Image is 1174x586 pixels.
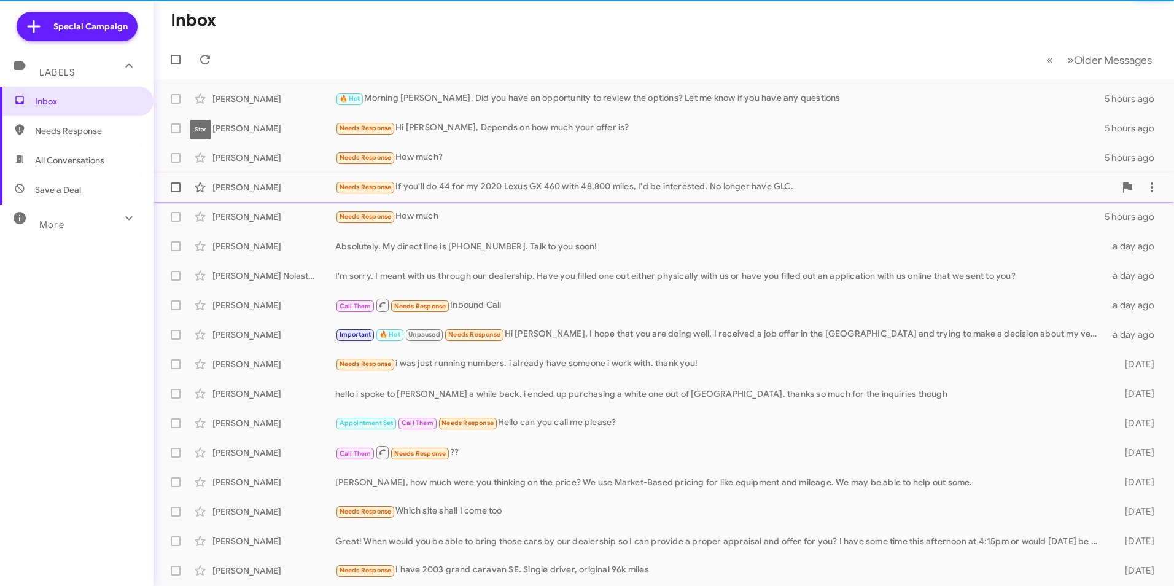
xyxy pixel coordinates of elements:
div: [PERSON_NAME] Nolastname120711837 [212,270,335,282]
span: Needs Response [340,213,392,221]
span: Needs Response [394,450,446,458]
div: [PERSON_NAME], how much were you thinking on the price? We use Market-Based pricing for like equi... [335,476,1105,488]
div: [DATE] [1105,358,1164,370]
div: [DATE] [1105,388,1164,400]
div: 5 hours ago [1105,93,1164,105]
span: Needs Response [340,154,392,162]
div: [DATE] [1105,476,1164,488]
div: Hi [PERSON_NAME], Depends on how much your offer is? [335,121,1105,135]
div: [PERSON_NAME] [212,181,335,193]
div: [PERSON_NAME] [212,476,335,488]
div: Great! When would you be able to bring those cars by our dealership so I can provide a proper app... [335,535,1105,547]
span: Appointment Set [340,419,394,427]
span: Needs Response [448,330,500,338]
nav: Page navigation example [1040,47,1159,72]
div: I'm sorry. I meant with us through our dealership. Have you filled one out either physically with... [335,270,1105,282]
div: hello i spoke to [PERSON_NAME] a while back. i ended up purchasing a white one out of [GEOGRAPHIC... [335,388,1105,400]
div: [PERSON_NAME] [212,299,335,311]
span: 🔥 Hot [340,95,360,103]
div: ?? [335,445,1105,460]
span: Unpaused [408,330,440,338]
a: Special Campaign [17,12,138,41]
div: a day ago [1105,299,1164,311]
div: Which site shall I come too [335,504,1105,518]
span: Labels [39,67,75,78]
div: 5 hours ago [1105,122,1164,135]
div: [PERSON_NAME] [212,329,335,341]
div: Hi [PERSON_NAME], I hope that you are doing well. I received a job offer in the [GEOGRAPHIC_DATA]... [335,327,1105,342]
div: a day ago [1105,270,1164,282]
span: All Conversations [35,154,104,166]
span: Older Messages [1074,53,1152,67]
span: Call Them [340,450,371,458]
span: Call Them [402,419,433,427]
div: [PERSON_NAME] [212,447,335,459]
div: [PERSON_NAME] [212,506,335,518]
span: More [39,219,64,230]
span: Needs Response [340,507,392,515]
span: Needs Response [394,302,446,310]
div: i was just running numbers. i already have someone i work with. thank you! [335,357,1105,371]
div: [PERSON_NAME] [212,358,335,370]
div: [DATE] [1105,447,1164,459]
div: [PERSON_NAME] [212,152,335,164]
span: Needs Response [340,360,392,368]
div: [PERSON_NAME] [212,93,335,105]
div: Morning [PERSON_NAME]. Did you have an opportunity to review the options? Let me know if you have... [335,92,1105,106]
div: 5 hours ago [1105,211,1164,223]
div: [PERSON_NAME] [212,388,335,400]
span: Needs Response [441,419,494,427]
span: Inbox [35,95,139,107]
div: [PERSON_NAME] [212,535,335,547]
div: [PERSON_NAME] [212,122,335,135]
div: a day ago [1105,240,1164,252]
div: Hello can you call me please? [335,416,1105,430]
div: Absolutely. My direct line is [PHONE_NUMBER]. Talk to you soon! [335,240,1105,252]
span: Needs Response [35,125,139,137]
div: Star [190,120,211,139]
button: Next [1060,47,1159,72]
div: [PERSON_NAME] [212,240,335,252]
div: a day ago [1105,329,1164,341]
div: [PERSON_NAME] [212,565,335,577]
div: I have 2003 grand caravan SE. Single driver, original 96k miles [335,563,1105,577]
div: [DATE] [1105,565,1164,577]
span: 🔥 Hot [379,330,400,338]
span: » [1067,52,1074,68]
div: [DATE] [1105,417,1164,429]
span: « [1046,52,1053,68]
div: If you'll do 44 for my 2020 Lexus GX 460 with 48,800 miles, I'd be interested. No longer have GLC. [335,180,1115,194]
div: How much? [335,150,1105,165]
span: Save a Deal [35,184,81,196]
button: Previous [1039,47,1060,72]
div: 5 hours ago [1105,152,1164,164]
h1: Inbox [171,10,216,30]
div: [DATE] [1105,506,1164,518]
span: Important [340,330,371,338]
div: [DATE] [1105,535,1164,547]
span: Call Them [340,302,371,310]
span: Needs Response [340,566,392,574]
div: How much [335,209,1105,224]
div: [PERSON_NAME] [212,211,335,223]
span: Needs Response [340,183,392,191]
div: Inbound Call [335,297,1105,313]
div: [PERSON_NAME] [212,417,335,429]
span: Needs Response [340,124,392,132]
span: Special Campaign [53,20,128,33]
